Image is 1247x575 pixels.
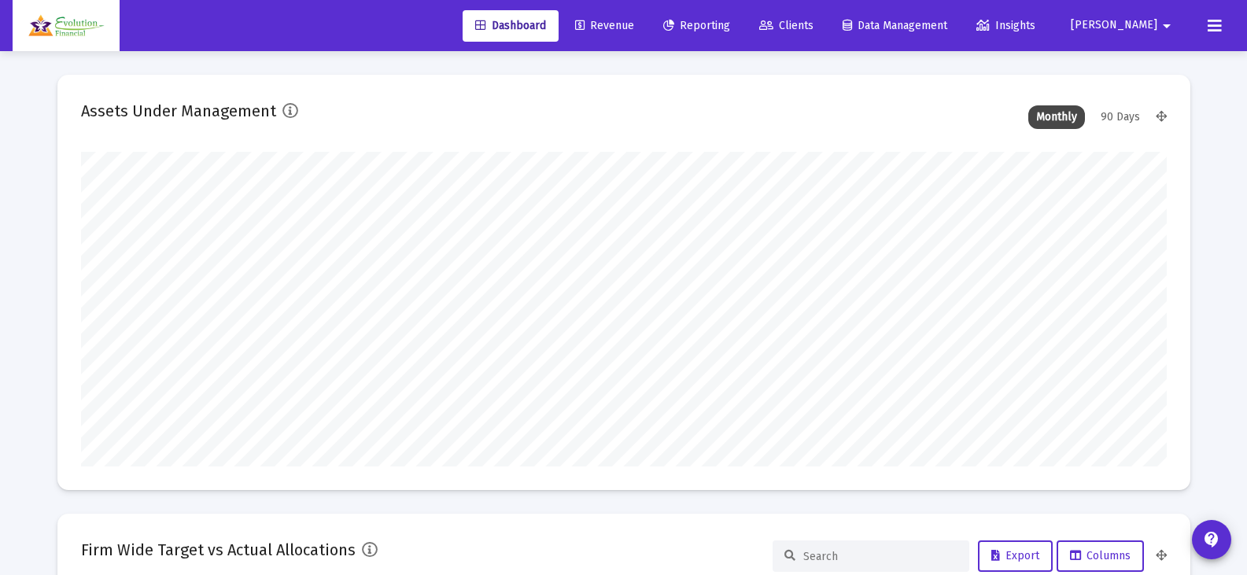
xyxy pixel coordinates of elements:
mat-icon: arrow_drop_down [1157,10,1176,42]
span: Columns [1070,549,1131,562]
div: Monthly [1028,105,1085,129]
a: Insights [964,10,1048,42]
button: Export [978,540,1053,572]
h2: Assets Under Management [81,98,276,123]
a: Revenue [563,10,647,42]
a: Data Management [830,10,960,42]
div: 90 Days [1093,105,1148,129]
a: Clients [747,10,826,42]
span: Clients [759,19,814,32]
input: Search [803,550,957,563]
button: [PERSON_NAME] [1052,9,1195,41]
h2: Firm Wide Target vs Actual Allocations [81,537,356,562]
span: Insights [976,19,1035,32]
span: Revenue [575,19,634,32]
img: Dashboard [24,10,108,42]
a: Dashboard [463,10,559,42]
span: Data Management [843,19,947,32]
button: Columns [1057,540,1144,572]
span: Export [991,549,1039,562]
span: Dashboard [475,19,546,32]
a: Reporting [651,10,743,42]
mat-icon: contact_support [1202,530,1221,549]
span: Reporting [663,19,730,32]
span: [PERSON_NAME] [1071,19,1157,32]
